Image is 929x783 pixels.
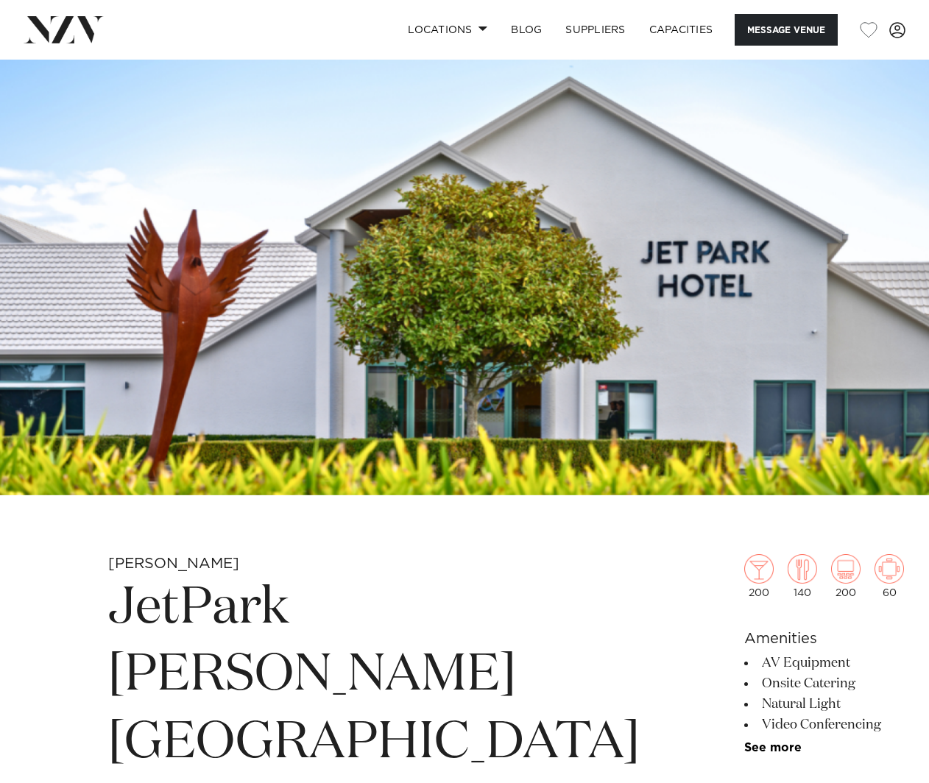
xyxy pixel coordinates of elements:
img: theatre.png [831,554,861,584]
li: Onsite Catering [744,673,904,694]
h6: Amenities [744,628,904,650]
img: cocktail.png [744,554,774,584]
img: nzv-logo.png [24,16,104,43]
div: 200 [744,554,774,598]
a: Capacities [637,14,725,46]
h1: JetPark [PERSON_NAME][GEOGRAPHIC_DATA] [108,575,640,778]
li: Natural Light [744,694,904,715]
img: dining.png [788,554,817,584]
a: BLOG [499,14,554,46]
div: 140 [788,554,817,598]
li: Video Conferencing [744,715,904,735]
img: meeting.png [875,554,904,584]
a: Locations [396,14,499,46]
small: [PERSON_NAME] [108,556,239,571]
a: SUPPLIERS [554,14,637,46]
li: AV Equipment [744,653,904,673]
div: 60 [875,554,904,598]
div: 200 [831,554,861,598]
button: Message Venue [735,14,838,46]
